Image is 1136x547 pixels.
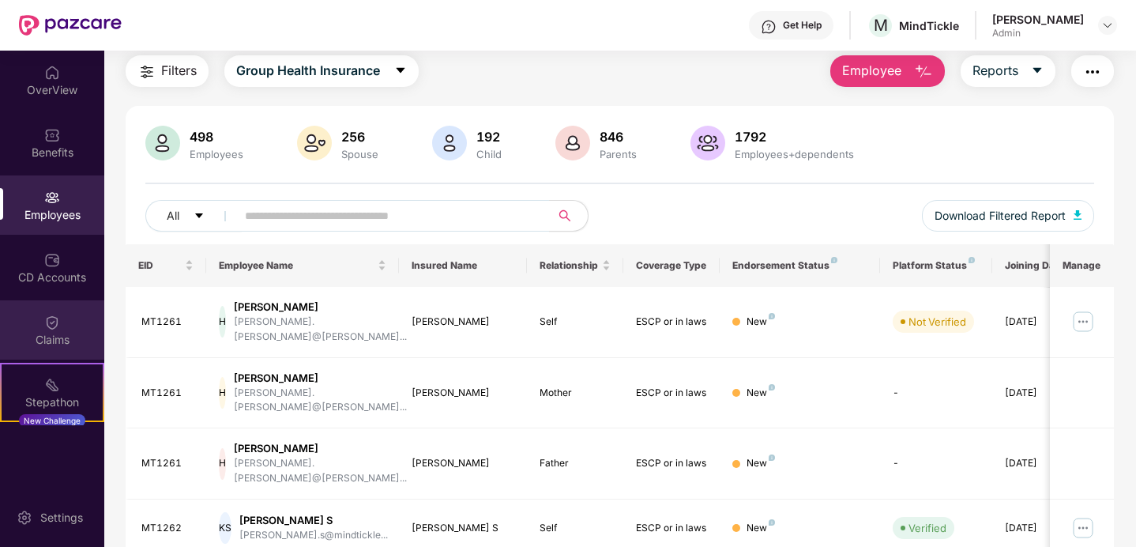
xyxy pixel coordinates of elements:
button: Group Health Insurancecaret-down [224,55,419,87]
div: [PERSON_NAME] [412,386,515,401]
span: Employee Name [219,259,374,272]
img: svg+xml;base64,PHN2ZyB4bWxucz0iaHR0cDovL3d3dy53My5vcmcvMjAwMC9zdmciIHhtbG5zOnhsaW5rPSJodHRwOi8vd3... [1074,210,1081,220]
div: H [219,448,226,480]
div: [PERSON_NAME].s@mindtickle... [239,528,388,543]
div: Employees [186,148,246,160]
div: Child [473,148,505,160]
span: caret-down [194,210,205,223]
div: Not Verified [908,314,966,330]
img: svg+xml;base64,PHN2ZyB4bWxucz0iaHR0cDovL3d3dy53My5vcmcvMjAwMC9zdmciIHhtbG5zOnhsaW5rPSJodHRwOi8vd3... [145,126,180,160]
div: Spouse [338,148,382,160]
img: svg+xml;base64,PHN2ZyB4bWxucz0iaHR0cDovL3d3dy53My5vcmcvMjAwMC9zdmciIHdpZHRoPSIyNCIgaGVpZ2h0PSIyNC... [1083,62,1102,81]
div: ESCP or in laws [636,315,707,330]
span: EID [138,259,182,272]
div: Settings [36,510,88,526]
div: Father [540,456,611,471]
img: svg+xml;base64,PHN2ZyB4bWxucz0iaHR0cDovL3d3dy53My5vcmcvMjAwMC9zdmciIHdpZHRoPSI4IiBoZWlnaHQ9IjgiIH... [769,384,775,390]
span: Relationship [540,259,599,272]
img: svg+xml;base64,PHN2ZyB4bWxucz0iaHR0cDovL3d3dy53My5vcmcvMjAwMC9zdmciIHhtbG5zOnhsaW5rPSJodHRwOi8vd3... [432,126,467,160]
td: - [880,428,992,500]
div: Self [540,315,611,330]
div: Admin [992,27,1084,40]
span: search [549,209,580,222]
th: Employee Name [206,244,399,287]
div: Parents [596,148,640,160]
th: Insured Name [399,244,528,287]
div: [DATE] [1005,386,1076,401]
div: 256 [338,129,382,145]
img: svg+xml;base64,PHN2ZyBpZD0iRW1wbG95ZWVzIiB4bWxucz0iaHR0cDovL3d3dy53My5vcmcvMjAwMC9zdmciIHdpZHRoPS... [44,190,60,206]
div: Employees+dependents [732,148,857,160]
div: ESCP or in laws [636,386,707,401]
img: svg+xml;base64,PHN2ZyB4bWxucz0iaHR0cDovL3d3dy53My5vcmcvMjAwMC9zdmciIHdpZHRoPSI4IiBoZWlnaHQ9IjgiIH... [769,313,775,319]
img: svg+xml;base64,PHN2ZyB4bWxucz0iaHR0cDovL3d3dy53My5vcmcvMjAwMC9zdmciIHdpZHRoPSI4IiBoZWlnaHQ9IjgiIH... [831,257,837,263]
th: Joining Date [992,244,1089,287]
span: Filters [161,61,197,81]
div: [PERSON_NAME] [234,300,407,315]
span: Reports [972,61,1018,81]
div: MT1261 [141,456,194,471]
div: KS [219,512,231,544]
img: svg+xml;base64,PHN2ZyB4bWxucz0iaHR0cDovL3d3dy53My5vcmcvMjAwMC9zdmciIHhtbG5zOnhsaW5rPSJodHRwOi8vd3... [914,62,933,81]
div: Stepathon [2,394,103,410]
div: [PERSON_NAME].[PERSON_NAME]@[PERSON_NAME]... [234,456,407,486]
div: [DATE] [1005,521,1076,536]
div: [PERSON_NAME] [234,371,407,386]
div: ESCP or in laws [636,521,707,536]
th: EID [126,244,206,287]
div: [DATE] [1005,315,1076,330]
span: Employee [842,61,901,81]
div: 498 [186,129,246,145]
th: Relationship [527,244,623,287]
span: caret-down [394,64,407,78]
div: MT1261 [141,315,194,330]
img: svg+xml;base64,PHN2ZyBpZD0iQ0RfQWNjb3VudHMiIGRhdGEtbmFtZT0iQ0QgQWNjb3VudHMiIHhtbG5zPSJodHRwOi8vd3... [44,252,60,268]
img: svg+xml;base64,PHN2ZyBpZD0iU2V0dGluZy0yMHgyMCIgeG1sbnM9Imh0dHA6Ly93d3cudzMub3JnLzIwMDAvc3ZnIiB3aW... [17,510,32,526]
img: svg+xml;base64,PHN2ZyB4bWxucz0iaHR0cDovL3d3dy53My5vcmcvMjAwMC9zdmciIHhtbG5zOnhsaW5rPSJodHRwOi8vd3... [690,126,725,160]
div: 1792 [732,129,857,145]
img: svg+xml;base64,PHN2ZyB4bWxucz0iaHR0cDovL3d3dy53My5vcmcvMjAwMC9zdmciIHdpZHRoPSIyNCIgaGVpZ2h0PSIyNC... [137,62,156,81]
img: svg+xml;base64,PHN2ZyB4bWxucz0iaHR0cDovL3d3dy53My5vcmcvMjAwMC9zdmciIHdpZHRoPSI4IiBoZWlnaHQ9IjgiIH... [769,519,775,526]
button: search [549,200,589,232]
button: Download Filtered Report [922,200,1094,232]
div: [PERSON_NAME] [412,315,515,330]
div: [PERSON_NAME].[PERSON_NAME]@[PERSON_NAME]... [234,315,407,345]
div: MindTickle [899,18,959,33]
div: [PERSON_NAME] [412,456,515,471]
div: [PERSON_NAME] S [239,513,388,528]
img: svg+xml;base64,PHN2ZyBpZD0iSG9tZSIgeG1sbnM9Imh0dHA6Ly93d3cudzMub3JnLzIwMDAvc3ZnIiB3aWR0aD0iMjAiIG... [44,65,60,81]
span: M [874,16,888,35]
div: Platform Status [893,259,980,272]
span: Download Filtered Report [935,207,1066,224]
div: Self [540,521,611,536]
button: Employee [830,55,945,87]
td: - [880,358,992,429]
img: manageButton [1070,515,1096,541]
img: svg+xml;base64,PHN2ZyB4bWxucz0iaHR0cDovL3d3dy53My5vcmcvMjAwMC9zdmciIHhtbG5zOnhsaW5rPSJodHRwOi8vd3... [297,126,332,160]
img: svg+xml;base64,PHN2ZyB4bWxucz0iaHR0cDovL3d3dy53My5vcmcvMjAwMC9zdmciIHhtbG5zOnhsaW5rPSJodHRwOi8vd3... [555,126,590,160]
div: [PERSON_NAME] S [412,521,515,536]
div: MT1261 [141,386,194,401]
img: svg+xml;base64,PHN2ZyB4bWxucz0iaHR0cDovL3d3dy53My5vcmcvMjAwMC9zdmciIHdpZHRoPSI4IiBoZWlnaHQ9IjgiIH... [769,455,775,461]
div: Endorsement Status [732,259,867,272]
div: New [747,386,775,401]
div: 846 [596,129,640,145]
button: Filters [126,55,209,87]
span: caret-down [1031,64,1044,78]
img: svg+xml;base64,PHN2ZyBpZD0iRHJvcGRvd24tMzJ4MzIiIHhtbG5zPSJodHRwOi8vd3d3LnczLm9yZy8yMDAwL3N2ZyIgd2... [1101,19,1114,32]
div: [PERSON_NAME] [234,441,407,456]
img: New Pazcare Logo [19,15,122,36]
div: H [219,306,226,338]
div: Mother [540,386,611,401]
th: Manage [1050,244,1114,287]
img: manageButton [1070,309,1096,334]
th: Coverage Type [623,244,720,287]
div: Get Help [783,19,822,32]
div: [PERSON_NAME] [992,12,1084,27]
span: Group Health Insurance [236,61,380,81]
div: MT1262 [141,521,194,536]
div: Verified [908,520,946,536]
img: svg+xml;base64,PHN2ZyBpZD0iQmVuZWZpdHMiIHhtbG5zPSJodHRwOi8vd3d3LnczLm9yZy8yMDAwL3N2ZyIgd2lkdGg9Ij... [44,127,60,143]
button: Allcaret-down [145,200,242,232]
div: New Challenge [19,414,85,427]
